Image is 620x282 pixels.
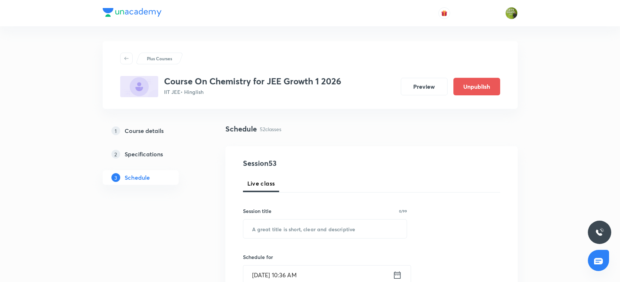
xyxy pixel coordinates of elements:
p: 1 [111,126,120,135]
img: Company Logo [103,8,161,17]
h5: Course details [125,126,164,135]
h4: Session 53 [243,158,376,169]
a: Company Logo [103,8,161,19]
img: avatar [441,10,448,16]
img: ttu [595,228,604,237]
p: 2 [111,150,120,159]
h4: Schedule [225,123,257,134]
button: Preview [401,78,448,95]
h5: Schedule [125,173,150,182]
img: Gaurav Uppal [505,7,518,19]
h5: Specifications [125,150,163,159]
p: Plus Courses [147,55,172,62]
input: A great title is short, clear and descriptive [243,220,407,238]
img: 0366B5F7-30BD-46CD-B150-A771C74CD8E9_plus.png [120,76,158,97]
p: 52 classes [260,125,281,133]
p: IIT JEE • Hinglish [164,88,341,96]
button: Unpublish [453,78,500,95]
h6: Schedule for [243,253,407,261]
a: 2Specifications [103,147,202,161]
p: 3 [111,173,120,182]
p: 0/99 [399,209,407,213]
a: 1Course details [103,123,202,138]
span: Live class [247,179,275,188]
h3: Course On Chemistry for JEE Growth 1 2026 [164,76,341,87]
h6: Session title [243,207,271,215]
button: avatar [438,7,450,19]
